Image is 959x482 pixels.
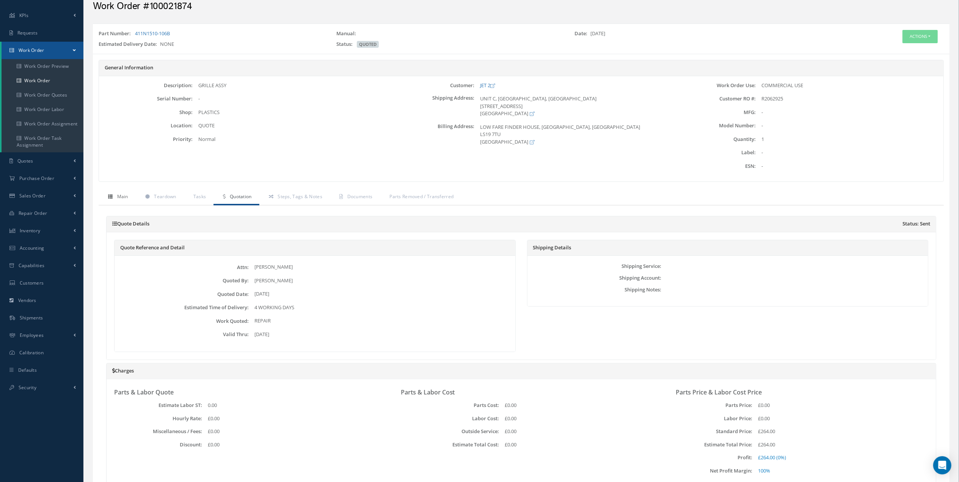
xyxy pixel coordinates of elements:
span: Repair Order [19,210,47,216]
a: Work Order [2,74,83,88]
label: Estimate Total Price: [664,442,752,448]
label: Label: [662,150,756,155]
span: Documents [347,193,373,200]
label: Work Order Use: [662,83,756,88]
label: Billing Address: [380,124,474,146]
a: Work Order Assignment [2,117,83,131]
label: ESN: [662,163,756,169]
label: Standard Price: [664,429,752,434]
label: Priority: [99,136,193,142]
label: Date: [574,30,590,38]
span: Capabilities [19,262,45,269]
label: Shipping Notes: [529,287,662,293]
label: Shipping Address: [380,95,474,117]
label: Customer RO #: [662,96,756,102]
span: - [198,95,200,102]
a: Work Order Quotes [2,88,83,102]
div: - [756,163,943,170]
div: - [756,109,943,116]
div: NONE [93,41,331,51]
div: £0.00 [202,415,356,423]
div: [DATE] [569,30,807,41]
span: Inventory [20,227,41,234]
a: Teardown [136,189,184,205]
label: Part Number: [99,30,134,38]
span: Calibration [19,349,44,356]
a: 411N1510-106B [135,30,170,37]
div: £0.00 [752,402,906,409]
label: Parts Cost: [389,402,499,408]
div: - [756,122,943,130]
a: Work Order [2,42,83,59]
div: [PERSON_NAME] [249,277,513,285]
label: Location: [99,123,193,128]
div: £264.00 [752,428,906,435]
div: UNIT C, [GEOGRAPHIC_DATA], [GEOGRAPHIC_DATA] [STREET_ADDRESS] [GEOGRAPHIC_DATA] [474,95,662,117]
span: Status: Sent [902,221,930,227]
h5: Quote Reference and Detail [120,245,510,251]
div: PLASTICS [193,109,380,116]
label: Manual: [336,30,359,38]
div: 1 [756,136,943,143]
label: Hourly Rate: [114,416,202,421]
label: Labor Price: [664,416,752,421]
a: Documents [330,189,380,205]
label: Parts Price: [664,402,752,408]
label: Model Number: [662,123,756,128]
a: Quote Details [112,220,149,227]
div: [DATE] [249,290,513,298]
span: Employees [20,332,44,338]
label: Quoted Date: [116,291,249,297]
label: Customer: [380,83,474,88]
div: REPAIR [249,317,513,325]
div: £0.00 [499,415,653,423]
div: 0.00 [202,402,356,409]
label: Description: [99,83,193,88]
div: £0.00 [202,441,356,449]
span: Parts Removed / Transferred [389,193,454,200]
div: £0.00 [499,402,653,409]
a: Work Order Task Assignment [2,131,83,152]
h3: Parts & Labor Quote [114,389,378,396]
span: Defaults [18,367,37,373]
div: COMMERCIAL USE [756,82,943,89]
span: Main [117,193,128,200]
label: Valid Thru: [116,332,249,337]
a: Parts Removed / Transferred [380,189,461,205]
label: Shipping Service: [529,263,662,269]
label: Estimated Delivery Date: [99,41,160,48]
a: Charges [112,367,134,374]
span: QUOTED [357,41,379,48]
label: Labor Cost: [389,416,499,421]
div: £0.00 [499,428,653,435]
span: Customers [20,280,44,286]
span: Accounting [20,245,44,251]
div: QUOTE [193,122,380,130]
span: Tasks [193,193,206,200]
h2: Work Order #100021874 [93,1,950,12]
div: LOW FARE FINDER HOUSE, [GEOGRAPHIC_DATA], [GEOGRAPHIC_DATA] LS19 7TU [GEOGRAPHIC_DATA] [474,124,662,146]
div: 4 WORKING DAYS [249,304,513,311]
label: Estimate Labor ST: [114,402,202,408]
button: Actions [902,30,938,43]
span: Purchase Order [19,175,54,182]
label: Quantity: [662,136,756,142]
div: [PERSON_NAME] [249,263,513,271]
span: KPIs [19,12,28,19]
a: Quotation [213,189,259,205]
label: MFG: [662,110,756,115]
label: Shipping Account: [529,275,662,281]
label: Estimate Total Cost: [389,442,499,448]
h5: General Information [105,65,938,71]
span: £264.00 (0%) [758,454,786,461]
a: JET 2 [480,82,495,89]
h3: Parts & Labor Cost [401,389,642,396]
label: Serial Number: [99,96,193,102]
span: 100% [758,467,770,474]
span: Quotes [17,158,33,164]
div: Open Intercom Messenger [933,456,951,474]
a: Work Order Labor [2,102,83,117]
label: Shop: [99,110,193,115]
div: £0.00 [752,415,906,423]
div: £0.00 [499,441,653,449]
